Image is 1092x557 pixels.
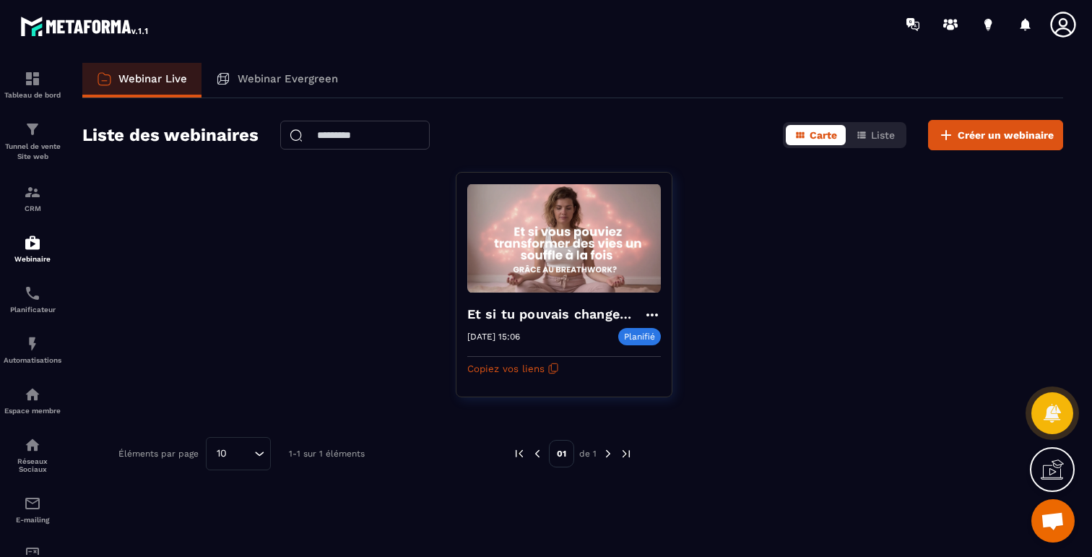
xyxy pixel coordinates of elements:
[24,335,41,353] img: automations
[4,173,61,223] a: formationformationCRM
[118,449,199,459] p: Éléments par page
[24,495,41,512] img: email
[4,375,61,426] a: automationsautomationsEspace membre
[1031,499,1075,543] div: Ouvrir le chat
[467,304,643,324] h4: Et si tu pouvais changer ta vie un souffle à la fois
[24,121,41,138] img: formation
[238,72,338,85] p: Webinar Evergreen
[4,407,61,415] p: Espace membre
[620,447,633,460] img: next
[928,120,1063,150] button: Créer un webinaire
[24,183,41,201] img: formation
[4,457,61,473] p: Réseaux Sociaux
[24,234,41,251] img: automations
[549,440,574,467] p: 01
[20,13,150,39] img: logo
[4,59,61,110] a: formationformationTableau de bord
[4,324,61,375] a: automationsautomationsAutomatisations
[467,183,661,293] img: webinar-background
[4,223,61,274] a: automationsautomationsWebinaire
[4,91,61,99] p: Tableau de bord
[847,125,903,145] button: Liste
[4,484,61,535] a: emailemailE-mailing
[958,128,1054,142] span: Créer un webinaire
[118,72,187,85] p: Webinar Live
[24,436,41,454] img: social-network
[579,448,597,459] p: de 1
[602,447,615,460] img: next
[871,129,895,141] span: Liste
[24,285,41,302] img: scheduler
[82,121,259,150] h2: Liste des webinaires
[24,386,41,403] img: automations
[618,328,661,345] p: Planifié
[212,446,232,462] span: 10
[786,125,846,145] button: Carte
[4,142,61,162] p: Tunnel de vente Site web
[24,70,41,87] img: formation
[4,426,61,484] a: social-networksocial-networkRéseaux Sociaux
[4,306,61,314] p: Planificateur
[531,447,544,460] img: prev
[4,110,61,173] a: formationformationTunnel de vente Site web
[232,446,251,462] input: Search for option
[810,129,837,141] span: Carte
[4,274,61,324] a: schedulerschedulerPlanificateur
[513,447,526,460] img: prev
[4,516,61,524] p: E-mailing
[467,332,520,342] p: [DATE] 15:06
[467,357,559,380] button: Copiez vos liens
[206,437,271,470] div: Search for option
[289,449,365,459] p: 1-1 sur 1 éléments
[4,255,61,263] p: Webinaire
[4,204,61,212] p: CRM
[82,63,201,98] a: Webinar Live
[4,356,61,364] p: Automatisations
